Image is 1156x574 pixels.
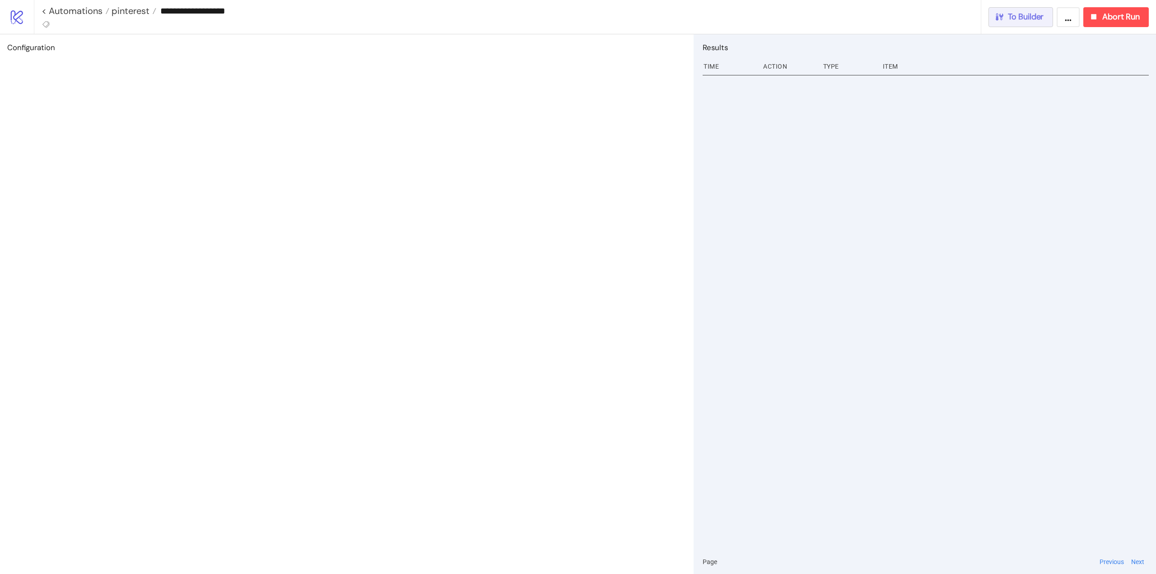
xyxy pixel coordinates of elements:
[822,58,876,75] div: Type
[703,42,1149,53] h2: Results
[762,58,816,75] div: Action
[1008,12,1044,22] span: To Builder
[1057,7,1080,27] button: ...
[703,58,756,75] div: Time
[988,7,1053,27] button: To Builder
[42,6,109,15] a: < Automations
[703,557,717,567] span: Page
[1097,557,1127,567] button: Previous
[1083,7,1149,27] button: Abort Run
[109,6,156,15] a: pinterest
[109,5,149,17] span: pinterest
[7,42,686,53] h2: Configuration
[1102,12,1140,22] span: Abort Run
[882,58,1149,75] div: Item
[1128,557,1147,567] button: Next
